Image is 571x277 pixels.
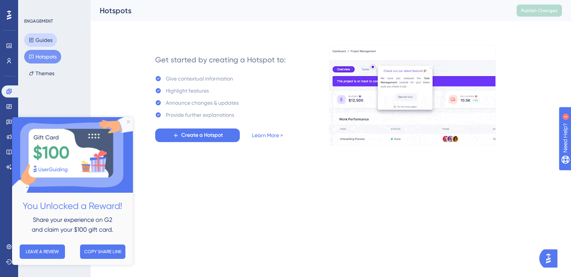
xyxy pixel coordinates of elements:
[166,74,233,83] div: Give contextual information
[521,8,557,14] span: Publish Changes
[539,247,562,270] iframe: UserGuiding AI Assistant Launcher
[24,33,57,47] button: Guides
[18,2,47,11] span: Need Help?
[166,110,234,119] div: Provide further explanations
[155,54,286,65] div: Get started by creating a Hotspot to:
[100,5,498,16] div: Hotspots
[68,127,113,142] button: COPY SHARE LINK
[155,128,240,142] button: Create a Hotspot
[329,45,496,145] img: a956fa7fe1407719453ceabf94e6a685.gif
[252,131,283,140] a: Learn More >
[517,5,562,17] button: Publish Changes
[24,67,59,80] button: Themes
[24,50,61,63] button: Hotspots
[24,18,53,24] div: ENGAGEMENT
[12,117,133,265] iframe: To enrich screen reader interactions, please activate Accessibility in Grammarly extension settings
[166,86,209,95] div: Highlight features
[52,4,55,10] div: 3
[181,131,223,140] span: Create a Hotspot
[166,98,239,107] div: Announce changes & updates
